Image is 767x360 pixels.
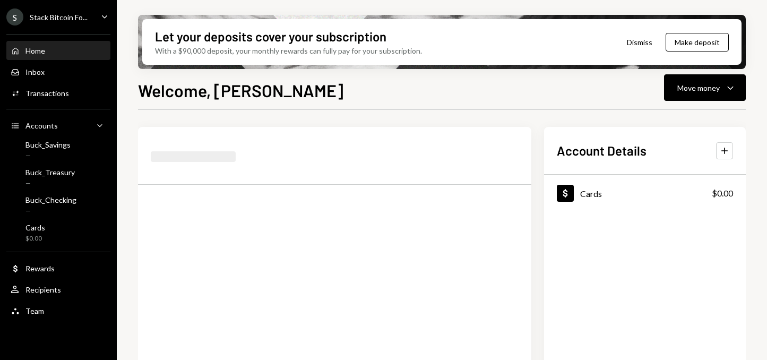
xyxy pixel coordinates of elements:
div: Team [25,306,44,315]
h2: Account Details [557,142,647,159]
div: Buck_Checking [25,195,76,204]
div: With a $90,000 deposit, your monthly rewards can fully pay for your subscription. [155,45,422,56]
div: Stack Bitcoin Fo... [30,13,88,22]
div: Rewards [25,264,55,273]
button: Dismiss [614,30,666,55]
a: Buck_Checking— [6,192,110,218]
div: Inbox [25,67,45,76]
h1: Welcome, [PERSON_NAME] [138,80,343,101]
a: Inbox [6,62,110,81]
div: Buck_Treasury [25,168,75,177]
a: Team [6,301,110,320]
a: Cards$0.00 [6,220,110,245]
a: Accounts [6,116,110,135]
button: Move money [664,74,746,101]
div: Accounts [25,121,58,130]
a: Transactions [6,83,110,102]
a: Buck_Treasury— [6,165,110,190]
a: Home [6,41,110,60]
div: Cards [25,223,45,232]
div: S [6,8,23,25]
a: Rewards [6,259,110,278]
div: — [25,151,71,160]
div: Let your deposits cover your subscription [155,28,386,45]
div: $0.00 [25,234,45,243]
div: Cards [580,188,602,199]
div: Recipients [25,285,61,294]
div: Move money [677,82,720,93]
div: Transactions [25,89,69,98]
a: Recipients [6,280,110,299]
div: Buck_Savings [25,140,71,149]
button: Make deposit [666,33,729,52]
div: Home [25,46,45,55]
div: $0.00 [712,187,733,200]
a: Buck_Savings— [6,137,110,162]
a: Cards$0.00 [544,175,746,211]
div: — [25,179,75,188]
div: — [25,207,76,216]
